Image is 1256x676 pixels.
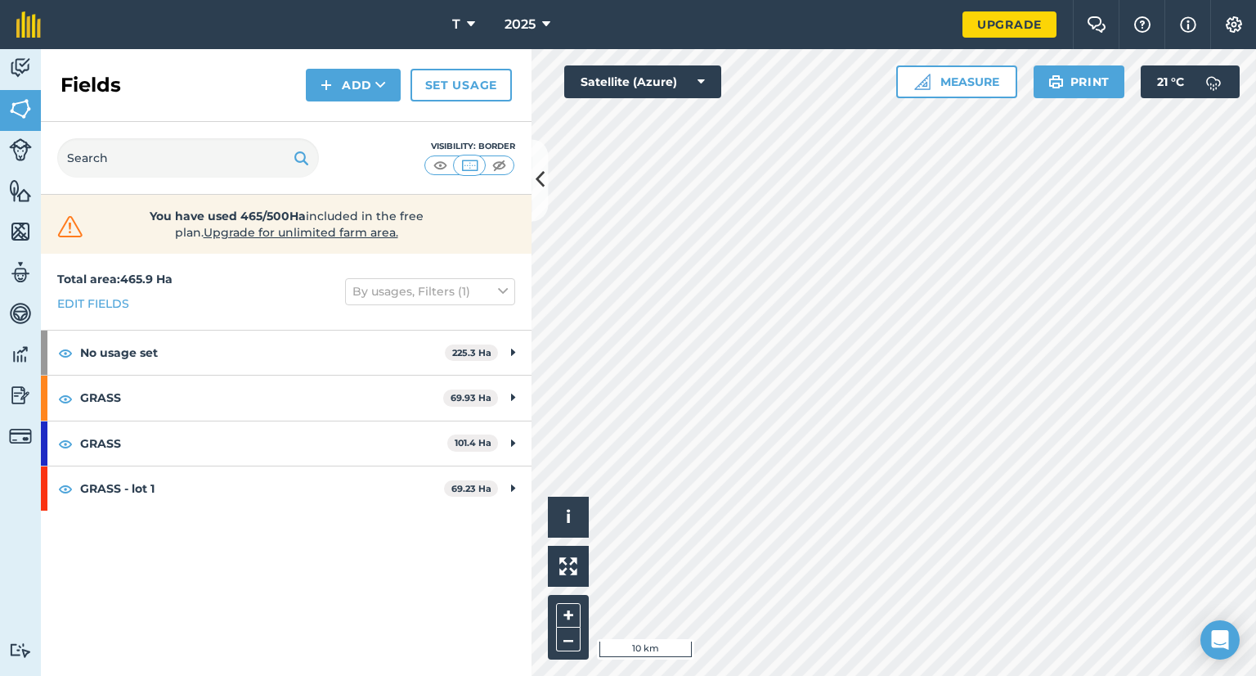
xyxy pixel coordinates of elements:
button: Print [1034,65,1125,98]
img: svg+xml;base64,PHN2ZyB4bWxucz0iaHR0cDovL3d3dy53My5vcmcvMjAwMC9zdmciIHdpZHRoPSI1MCIgaGVpZ2h0PSI0MC... [430,157,451,174]
img: Two speech bubbles overlapping with the left bubble in the forefront [1087,16,1106,33]
img: A question mark icon [1133,16,1152,33]
strong: 101.4 Ha [455,437,491,448]
img: svg+xml;base64,PHN2ZyB4bWxucz0iaHR0cDovL3d3dy53My5vcmcvMjAwMC9zdmciIHdpZHRoPSI1MCIgaGVpZ2h0PSI0MC... [489,157,509,174]
span: T [452,15,460,34]
img: svg+xml;base64,PHN2ZyB4bWxucz0iaHR0cDovL3d3dy53My5vcmcvMjAwMC9zdmciIHdpZHRoPSI1NiIgaGVpZ2h0PSI2MC... [9,178,32,203]
img: svg+xml;base64,PHN2ZyB4bWxucz0iaHR0cDovL3d3dy53My5vcmcvMjAwMC9zdmciIHdpZHRoPSIxNyIgaGVpZ2h0PSIxNy... [1180,15,1196,34]
img: svg+xml;base64,PHN2ZyB4bWxucz0iaHR0cDovL3d3dy53My5vcmcvMjAwMC9zdmciIHdpZHRoPSIxNCIgaGVpZ2h0PSIyNC... [321,75,332,95]
img: svg+xml;base64,PHN2ZyB4bWxucz0iaHR0cDovL3d3dy53My5vcmcvMjAwMC9zdmciIHdpZHRoPSI1MCIgaGVpZ2h0PSI0MC... [460,157,480,174]
span: 21 ° C [1157,65,1184,98]
span: 2025 [505,15,536,34]
button: Satellite (Azure) [564,65,721,98]
img: svg+xml;base64,PHN2ZyB4bWxucz0iaHR0cDovL3d3dy53My5vcmcvMjAwMC9zdmciIHdpZHRoPSIxOCIgaGVpZ2h0PSIyNC... [58,389,73,408]
img: A cog icon [1224,16,1244,33]
a: You have used 465/500Haincluded in the free plan.Upgrade for unlimited farm area. [54,208,518,241]
img: svg+xml;base64,PD94bWwgdmVyc2lvbj0iMS4wIiBlbmNvZGluZz0idXRmLTgiPz4KPCEtLSBHZW5lcmF0b3I6IEFkb2JlIE... [9,642,32,658]
button: 21 °C [1141,65,1240,98]
button: Measure [896,65,1017,98]
span: Upgrade for unlimited farm area. [204,225,398,240]
img: svg+xml;base64,PHN2ZyB4bWxucz0iaHR0cDovL3d3dy53My5vcmcvMjAwMC9zdmciIHdpZHRoPSIxOSIgaGVpZ2h0PSIyNC... [294,148,309,168]
a: Set usage [410,69,512,101]
img: svg+xml;base64,PD94bWwgdmVyc2lvbj0iMS4wIiBlbmNvZGluZz0idXRmLTgiPz4KPCEtLSBHZW5lcmF0b3I6IEFkb2JlIE... [9,138,32,161]
img: fieldmargin Logo [16,11,41,38]
strong: You have used 465/500Ha [150,209,306,223]
div: No usage set225.3 Ha [41,331,532,375]
img: svg+xml;base64,PD94bWwgdmVyc2lvbj0iMS4wIiBlbmNvZGluZz0idXRmLTgiPz4KPCEtLSBHZW5lcmF0b3I6IEFkb2JlIE... [9,301,32,326]
span: included in the free plan . [112,208,460,241]
div: GRASS101.4 Ha [41,421,532,466]
strong: GRASS [80,421,447,466]
img: svg+xml;base64,PHN2ZyB4bWxucz0iaHR0cDovL3d3dy53My5vcmcvMjAwMC9zdmciIHdpZHRoPSIzMiIgaGVpZ2h0PSIzMC... [54,214,87,239]
div: Visibility: Border [424,140,515,153]
img: svg+xml;base64,PHN2ZyB4bWxucz0iaHR0cDovL3d3dy53My5vcmcvMjAwMC9zdmciIHdpZHRoPSIxOCIgaGVpZ2h0PSIyNC... [58,343,73,363]
h2: Fields [61,72,121,98]
img: svg+xml;base64,PD94bWwgdmVyc2lvbj0iMS4wIiBlbmNvZGluZz0idXRmLTgiPz4KPCEtLSBHZW5lcmF0b3I6IEFkb2JlIE... [9,425,32,448]
img: svg+xml;base64,PD94bWwgdmVyc2lvbj0iMS4wIiBlbmNvZGluZz0idXRmLTgiPz4KPCEtLSBHZW5lcmF0b3I6IEFkb2JlIE... [9,383,32,408]
input: Search [57,138,319,178]
strong: No usage set [80,331,445,375]
img: svg+xml;base64,PD94bWwgdmVyc2lvbj0iMS4wIiBlbmNvZGluZz0idXRmLTgiPz4KPCEtLSBHZW5lcmF0b3I6IEFkb2JlIE... [9,260,32,285]
img: svg+xml;base64,PHN2ZyB4bWxucz0iaHR0cDovL3d3dy53My5vcmcvMjAwMC9zdmciIHdpZHRoPSIxOSIgaGVpZ2h0PSIyNC... [1048,72,1064,92]
img: svg+xml;base64,PHN2ZyB4bWxucz0iaHR0cDovL3d3dy53My5vcmcvMjAwMC9zdmciIHdpZHRoPSIxOCIgaGVpZ2h0PSIyNC... [58,479,73,498]
img: svg+xml;base64,PHN2ZyB4bWxucz0iaHR0cDovL3d3dy53My5vcmcvMjAwMC9zdmciIHdpZHRoPSI1NiIgaGVpZ2h0PSI2MC... [9,97,32,121]
div: GRASS - lot 169.23 Ha [41,466,532,511]
button: By usages, Filters (1) [345,278,515,304]
div: Open Intercom Messenger [1200,620,1240,660]
img: Ruler icon [914,74,931,90]
img: svg+xml;base64,PD94bWwgdmVyc2lvbj0iMS4wIiBlbmNvZGluZz0idXRmLTgiPz4KPCEtLSBHZW5lcmF0b3I6IEFkb2JlIE... [9,56,32,80]
strong: 69.93 Ha [451,392,491,403]
img: svg+xml;base64,PD94bWwgdmVyc2lvbj0iMS4wIiBlbmNvZGluZz0idXRmLTgiPz4KPCEtLSBHZW5lcmF0b3I6IEFkb2JlIE... [1197,65,1230,98]
button: – [556,628,581,651]
strong: GRASS - lot 1 [80,466,444,511]
strong: 69.23 Ha [451,483,491,494]
strong: 225.3 Ha [452,347,491,358]
strong: Total area : 465.9 Ha [57,272,173,286]
span: i [566,507,571,527]
button: Add [306,69,401,101]
button: + [556,603,581,628]
div: GRASS69.93 Ha [41,376,532,420]
strong: GRASS [80,376,443,420]
img: Four arrows, one pointing top left, one top right, one bottom right and the last bottom left [559,557,577,575]
a: Edit fields [57,295,129,313]
img: svg+xml;base64,PHN2ZyB4bWxucz0iaHR0cDovL3d3dy53My5vcmcvMjAwMC9zdmciIHdpZHRoPSI1NiIgaGVpZ2h0PSI2MC... [9,219,32,244]
img: svg+xml;base64,PHN2ZyB4bWxucz0iaHR0cDovL3d3dy53My5vcmcvMjAwMC9zdmciIHdpZHRoPSIxOCIgaGVpZ2h0PSIyNC... [58,434,73,453]
img: svg+xml;base64,PD94bWwgdmVyc2lvbj0iMS4wIiBlbmNvZGluZz0idXRmLTgiPz4KPCEtLSBHZW5lcmF0b3I6IEFkb2JlIE... [9,342,32,367]
button: i [548,497,589,538]
a: Upgrade [962,11,1056,38]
